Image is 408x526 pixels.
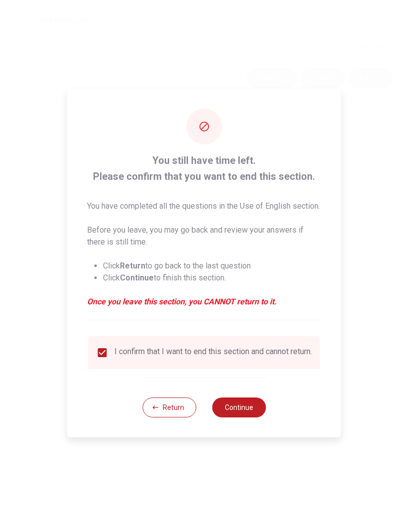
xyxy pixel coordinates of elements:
em: Once you leave this section, you CANNOT return to it. [87,296,321,308]
li: Click to go back to the last question [103,260,321,272]
p: Before you leave, you may go back and review your answers if there is still time. [87,224,321,248]
p: You have completed all the questions in the Use of English section. [87,200,321,212]
span: You still have time left. Please confirm that you want to end this section. [87,152,321,184]
button: Return [142,397,196,417]
button: Continue [212,397,266,417]
strong: Continue [120,273,154,282]
li: Click to finish this section. [103,272,321,284]
div: I confirm that I want to end this section and cannot return. [114,347,312,359]
strong: Return [120,261,145,270]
